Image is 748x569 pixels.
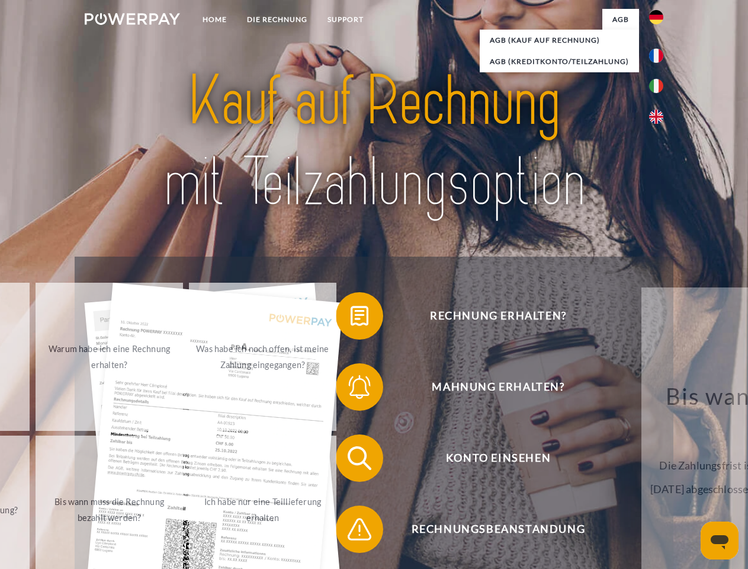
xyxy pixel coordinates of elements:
[353,434,643,482] span: Konto einsehen
[336,434,644,482] button: Konto einsehen
[189,283,336,431] a: Was habe ich noch offen, ist meine Zahlung eingegangen?
[345,443,374,473] img: qb_search.svg
[602,9,639,30] a: agb
[701,522,739,560] iframe: Schaltfläche zum Öffnen des Messaging-Fensters
[480,30,639,51] a: AGB (Kauf auf Rechnung)
[196,341,329,373] div: Was habe ich noch offen, ist meine Zahlung eingegangen?
[480,51,639,72] a: AGB (Kreditkonto/Teilzahlung)
[113,57,635,227] img: title-powerpay_de.svg
[649,110,663,124] img: en
[336,506,644,553] button: Rechnungsbeanstandung
[43,494,176,526] div: Bis wann muss die Rechnung bezahlt werden?
[85,13,180,25] img: logo-powerpay-white.svg
[192,9,237,30] a: Home
[353,506,643,553] span: Rechnungsbeanstandung
[649,79,663,93] img: it
[237,9,317,30] a: DIE RECHNUNG
[345,514,374,544] img: qb_warning.svg
[196,494,329,526] div: Ich habe nur eine Teillieferung erhalten
[317,9,374,30] a: SUPPORT
[43,341,176,373] div: Warum habe ich eine Rechnung erhalten?
[649,10,663,24] img: de
[649,49,663,63] img: fr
